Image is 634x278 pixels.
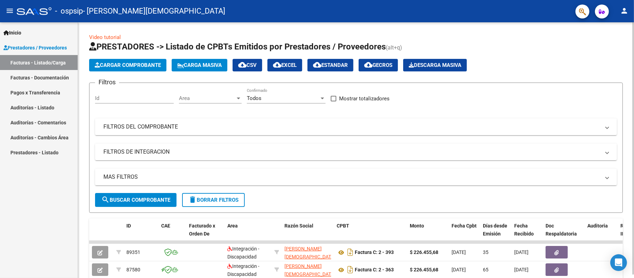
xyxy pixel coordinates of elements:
[273,62,297,68] span: EXCEL
[452,267,466,272] span: [DATE]
[514,249,529,255] span: [DATE]
[238,62,257,68] span: CSV
[172,59,227,71] button: Carga Masiva
[339,94,390,103] span: Mostrar totalizadores
[95,193,177,207] button: Buscar Comprobante
[452,249,466,255] span: [DATE]
[158,218,186,249] datatable-header-cell: CAE
[6,7,14,15] mat-icon: menu
[483,267,488,272] span: 65
[346,247,355,258] i: Descargar documento
[284,245,331,260] div: 20415780819
[334,218,407,249] datatable-header-cell: CPBT
[247,95,261,101] span: Todos
[95,169,617,185] mat-expansion-panel-header: MAS FILTROS
[511,218,543,249] datatable-header-cell: Fecha Recibido
[480,218,511,249] datatable-header-cell: Días desde Emisión
[273,61,281,69] mat-icon: cloud_download
[514,223,534,237] span: Fecha Recibido
[89,59,166,71] button: Cargar Comprobante
[543,218,585,249] datatable-header-cell: Doc Respaldatoria
[449,218,480,249] datatable-header-cell: Fecha Cpbt
[610,254,627,271] div: Open Intercom Messenger
[95,144,617,160] mat-expansion-panel-header: FILTROS DE INTEGRACION
[483,223,507,237] span: Días desde Emisión
[313,62,348,68] span: Estandar
[3,44,67,52] span: Prestadores / Proveedores
[403,59,467,71] button: Descarga Masiva
[103,173,600,181] mat-panel-title: MAS FILTROS
[227,223,238,229] span: Area
[126,267,140,272] span: 87580
[225,218,272,249] datatable-header-cell: Area
[95,62,161,68] span: Cargar Comprobante
[403,59,467,71] app-download-masive: Descarga masiva de comprobantes (adjuntos)
[410,223,424,229] span: Monto
[407,218,449,249] datatable-header-cell: Monto
[182,193,245,207] button: Borrar Filtros
[355,250,394,255] strong: Factura C: 2 - 393
[587,223,608,229] span: Auditoria
[409,62,461,68] span: Descarga Masiva
[346,264,355,275] i: Descargar documento
[284,246,335,260] span: [PERSON_NAME][DEMOGRAPHIC_DATA]
[284,263,335,277] span: [PERSON_NAME][DEMOGRAPHIC_DATA]
[233,59,262,71] button: CSV
[364,62,392,68] span: Gecros
[359,59,398,71] button: Gecros
[483,249,488,255] span: 35
[410,249,438,255] strong: $ 226.455,68
[103,148,600,156] mat-panel-title: FILTROS DE INTEGRACION
[177,62,222,68] span: Carga Masiva
[95,118,617,135] mat-expansion-panel-header: FILTROS DEL COMPROBANTE
[514,267,529,272] span: [DATE]
[546,223,577,237] span: Doc Respaldatoria
[410,267,438,272] strong: $ 226.455,68
[188,197,238,203] span: Borrar Filtros
[124,218,158,249] datatable-header-cell: ID
[3,29,21,37] span: Inicio
[95,77,119,87] h3: Filtros
[267,59,302,71] button: EXCEL
[101,195,110,204] mat-icon: search
[284,223,313,229] span: Razón Social
[307,59,353,71] button: Estandar
[620,7,628,15] mat-icon: person
[161,223,170,229] span: CAE
[585,218,618,249] datatable-header-cell: Auditoria
[186,218,225,249] datatable-header-cell: Facturado x Orden De
[55,3,83,19] span: - ospsip
[126,249,140,255] span: 89351
[386,44,402,51] span: (alt+q)
[364,61,373,69] mat-icon: cloud_download
[179,95,235,101] span: Area
[284,262,331,277] div: 20415780819
[103,123,600,131] mat-panel-title: FILTROS DEL COMPROBANTE
[227,246,259,260] span: Integración - Discapacidad
[101,197,170,203] span: Buscar Comprobante
[126,223,131,229] span: ID
[355,267,394,273] strong: Factura C: 2 - 363
[337,223,349,229] span: CPBT
[238,61,246,69] mat-icon: cloud_download
[89,42,386,52] span: PRESTADORES -> Listado de CPBTs Emitidos por Prestadores / Proveedores
[227,263,259,277] span: Integración - Discapacidad
[83,3,225,19] span: - [PERSON_NAME][DEMOGRAPHIC_DATA]
[452,223,477,229] span: Fecha Cpbt
[89,34,121,40] a: Video tutorial
[189,223,215,237] span: Facturado x Orden De
[282,218,334,249] datatable-header-cell: Razón Social
[188,195,197,204] mat-icon: delete
[313,61,321,69] mat-icon: cloud_download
